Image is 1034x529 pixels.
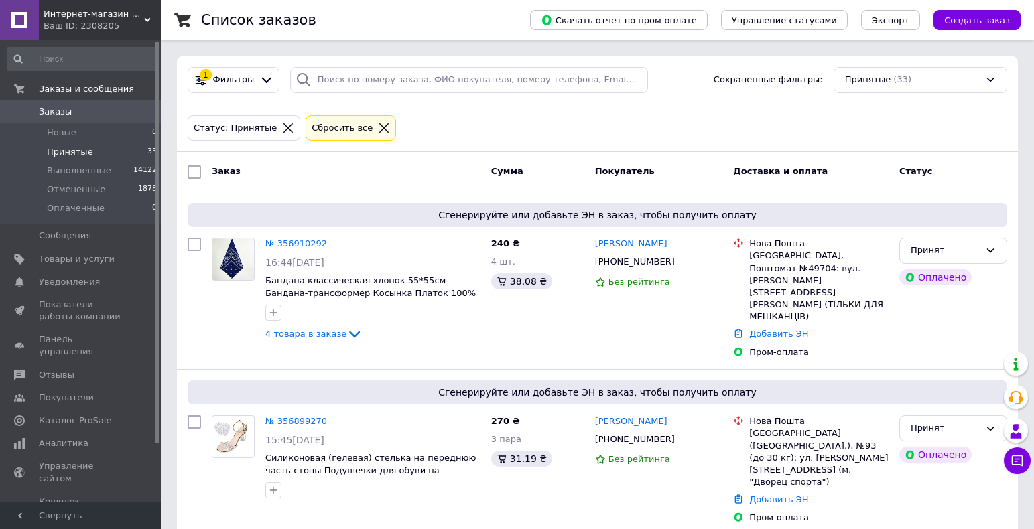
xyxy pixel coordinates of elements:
div: Оплачено [899,269,972,285]
span: Доставка и оплата [733,166,828,176]
span: Создать заказ [944,15,1010,25]
span: 0 [152,202,157,214]
span: Принятые [47,146,93,158]
span: Принятые [845,74,891,86]
span: Сгенерируйте или добавьте ЭН в заказ, чтобы получить оплату [193,386,1002,399]
div: [PHONE_NUMBER] [592,431,677,448]
span: Уведомления [39,276,100,288]
button: Управление статусами [721,10,848,30]
span: 15:45[DATE] [265,435,324,445]
span: Заказы и сообщения [39,83,134,95]
span: Без рейтинга [608,277,670,287]
div: [GEOGRAPHIC_DATA] ([GEOGRAPHIC_DATA].), №93 (до 30 кг): ул. [PERSON_NAME][STREET_ADDRESS] (м. "Дв... [749,427,889,488]
span: Панель управления [39,333,124,358]
h1: Список заказов [201,12,316,28]
a: Силиконовая (гелевая) стелька на переднюю часть стопы Подушечки для обуви на высоком каблуке [265,453,476,487]
span: Показатели работы компании [39,299,124,323]
span: 4 товара в заказе [265,329,346,339]
span: Оплаченные [47,202,105,214]
div: Оплачено [899,447,972,463]
div: Статус: Принятые [191,121,279,135]
span: 3 пара [491,434,521,444]
span: Заказ [212,166,241,176]
a: № 356910292 [265,238,327,248]
button: Скачать отчет по пром-оплате [530,10,708,30]
a: 4 товара в заказе [265,329,363,339]
span: Сгенерируйте или добавьте ЭН в заказ, чтобы получить оплату [193,208,1002,222]
div: [PHONE_NUMBER] [592,253,677,271]
span: 33 [147,146,157,158]
span: Кошелек компании [39,496,124,520]
div: 31.19 ₴ [491,451,552,467]
input: Поиск [7,47,158,71]
span: Управление сайтом [39,460,124,484]
button: Создать заказ [933,10,1021,30]
div: Принят [911,244,980,258]
span: Экспорт [872,15,909,25]
span: Каталог ProSale [39,414,111,427]
a: Добавить ЭН [749,329,808,339]
a: Бандана классическая хлопок 55*55см Бандана-трансформер Косынка Платок 100% cotton Синий [265,275,476,310]
div: Нова Пошта [749,238,889,250]
input: Поиск по номеру заказа, ФИО покупателя, номеру телефона, Email, номеру накладной [290,67,649,93]
span: Сумма [491,166,523,176]
span: 240 ₴ [491,238,520,248]
a: Добавить ЭН [749,494,808,504]
button: Экспорт [861,10,920,30]
span: Товары и услуги [39,253,115,265]
span: Сохраненные фильтры: [714,74,823,86]
span: Фильтры [213,74,255,86]
span: Аналитика [39,437,88,449]
div: [GEOGRAPHIC_DATA], Поштомат №49704: вул. [PERSON_NAME][STREET_ADDRESS][PERSON_NAME] (ТІЛЬКИ ДЛЯ М... [749,250,889,323]
span: Сообщения [39,230,91,242]
span: Скачать отчет по пром-оплате [541,14,697,26]
div: 38.08 ₴ [491,273,552,289]
span: 270 ₴ [491,416,520,426]
span: Покупатели [39,392,94,404]
span: Отмененные [47,183,105,196]
a: Создать заказ [920,15,1021,25]
a: № 356899270 [265,416,327,426]
span: Статус [899,166,933,176]
span: Отзывы [39,369,74,381]
button: Чат с покупателем [1004,447,1031,474]
div: Ваш ID: 2308205 [44,20,161,32]
div: Нова Пошта [749,415,889,427]
span: Без рейтинга [608,454,670,464]
div: Сбросить все [309,121,375,135]
span: 0 [152,127,157,139]
div: Пром-оплата [749,346,889,358]
div: Пром-оплата [749,512,889,524]
span: 1878 [138,183,157,196]
div: 1 [200,69,212,81]
span: Управление статусами [732,15,837,25]
span: Покупатель [595,166,655,176]
a: Фото товару [212,415,255,458]
span: 14122 [133,165,157,177]
span: Интернет-магазин "Катрин" [44,8,144,20]
span: Выполненные [47,165,111,177]
span: (33) [893,74,911,84]
div: Принят [911,421,980,435]
img: Фото товару [212,238,253,280]
span: Новые [47,127,76,139]
span: 4 шт. [491,256,515,267]
a: [PERSON_NAME] [595,238,667,250]
img: Фото товару [212,419,254,454]
a: [PERSON_NAME] [595,415,667,428]
span: Заказы [39,106,72,118]
a: Фото товару [212,238,255,281]
span: 16:44[DATE] [265,257,324,268]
